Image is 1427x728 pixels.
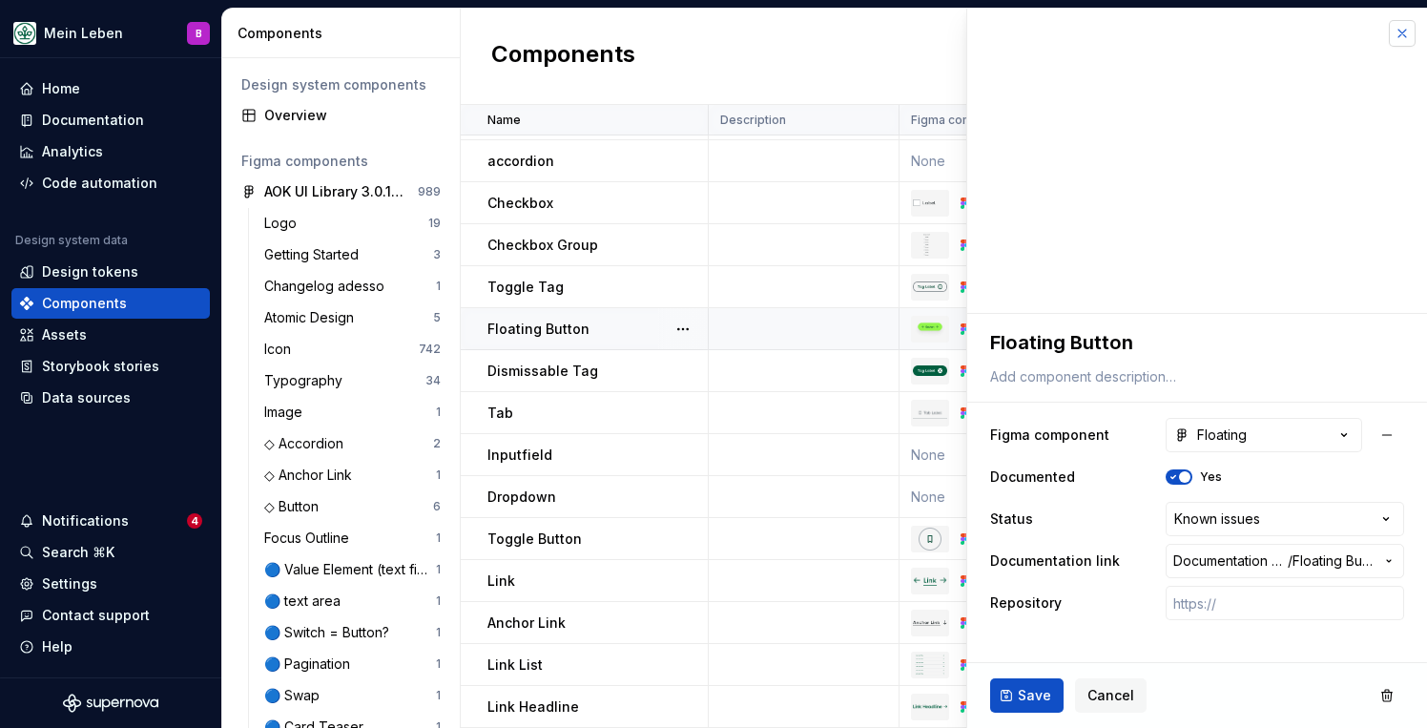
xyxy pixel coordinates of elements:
[238,24,452,43] div: Components
[11,506,210,536] button: Notifications4
[487,152,554,171] p: accordion
[436,279,441,294] div: 1
[919,528,941,551] img: Toggle
[1166,586,1404,620] input: https://
[257,271,448,302] a: Changelog adesso1
[264,686,327,705] div: 🔵 Swap
[11,320,210,350] a: Assets
[487,362,598,381] p: Dismissable Tag
[1200,469,1222,485] label: Yes
[720,113,786,128] p: Description
[436,530,441,546] div: 1
[42,388,131,407] div: Data sources
[42,79,80,98] div: Home
[436,625,441,640] div: 1
[42,637,72,656] div: Help
[911,113,1013,128] p: Figma component
[196,26,202,41] div: B
[433,310,441,325] div: 5
[257,208,448,239] a: Logo19
[11,257,210,287] a: Design tokens
[487,194,553,213] p: Checkbox
[11,383,210,413] a: Data sources
[264,277,392,296] div: Changelog adesso
[433,499,441,514] div: 6
[257,554,448,585] a: 🔵 Value Element (text field)1
[257,680,448,711] a: 🔵 Swap1
[11,351,210,382] a: Storybook stories
[487,278,564,297] p: Toggle Tag
[241,152,441,171] div: Figma components
[900,476,1102,518] td: None
[257,491,448,522] a: ◇ Button6
[264,340,299,359] div: Icon
[428,216,441,231] div: 19
[13,22,36,45] img: df5db9ef-aba0-4771-bf51-9763b7497661.png
[990,678,1064,713] button: Save
[1075,678,1147,713] button: Cancel
[257,239,448,270] a: Getting Started3
[990,426,1109,445] label: Figma component
[42,294,127,313] div: Components
[913,703,947,709] img: link headline
[264,560,436,579] div: 🔵 Value Element (text field)
[264,466,360,485] div: ◇ Anchor Link
[257,428,448,459] a: ◇ Accordion2
[11,168,210,198] a: Code automation
[1173,551,1288,571] span: Documentation Root /
[15,233,128,248] div: Design system data
[257,302,448,333] a: Atomic Design5
[913,199,947,207] img: Checkbox
[436,593,441,609] div: 1
[264,623,397,642] div: 🔵 Switch = Button?
[11,288,210,319] a: Components
[11,569,210,599] a: Settings
[900,434,1102,476] td: None
[264,106,441,125] div: Overview
[487,614,566,633] p: Anchor Link
[915,654,945,676] img: Link-List
[42,262,138,281] div: Design tokens
[487,572,515,591] p: Link
[1293,551,1374,571] span: Floating Button
[234,100,448,131] a: Overview
[487,320,589,339] p: Floating Button
[436,468,441,483] div: 1
[11,537,210,568] button: Search ⌘K
[241,75,441,94] div: Design system components
[257,365,448,396] a: Typography34
[264,371,350,390] div: Typography
[967,9,1427,314] iframe: figma-embed
[487,404,513,423] p: Tab
[436,562,441,577] div: 1
[433,436,441,451] div: 2
[418,184,441,199] div: 989
[913,281,947,292] img: Toggle Tag
[419,342,441,357] div: 742
[986,325,1400,360] textarea: Floating Button
[11,136,210,167] a: Analytics
[11,632,210,662] button: Help
[425,373,441,388] div: 34
[4,12,217,53] button: Mein LebenB
[436,688,441,703] div: 1
[11,73,210,104] a: Home
[487,697,579,717] p: Link Headline
[1087,686,1134,705] span: Cancel
[42,543,114,562] div: Search ⌘K
[42,174,157,193] div: Code automation
[42,111,144,130] div: Documentation
[264,403,310,422] div: Image
[63,694,158,713] svg: Supernova Logo
[11,600,210,631] button: Contact support
[42,357,159,376] div: Storybook stories
[990,551,1120,571] label: Documentation link
[42,511,129,530] div: Notifications
[487,530,582,549] p: Toggle Button
[264,308,362,327] div: Atomic Design
[1018,686,1051,705] span: Save
[264,497,326,516] div: ◇ Button
[234,177,448,207] a: AOK UI Library 3.0.16 (adesso)989
[257,586,448,616] a: 🔵 text area1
